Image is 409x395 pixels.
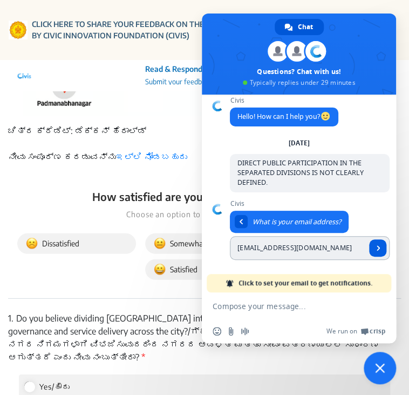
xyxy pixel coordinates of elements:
[326,327,385,336] a: We run onCrisp
[213,292,364,319] textarea: Compose your message...
[8,313,13,324] span: 1.
[227,327,235,336] span: Send a file
[154,264,255,276] span: Satisfied
[364,352,396,384] a: Close chat
[17,233,136,254] button: Dissatisfied
[8,312,401,364] p: Do you believe dividing [GEOGRAPHIC_DATA] into five separate city corporations will improve gover...
[16,67,32,83] img: navlogo.png
[32,18,400,41] a: CLICK HERE TO SHARE YOUR FEEDBACK ON THE VIKASIT MAHARASHTRA 2047 SURVEY SUPPORTED BY CIVIC INNOV...
[8,137,401,163] div: ನೀವು ಸಂಪೂರ್ಣ ಕರಡುವನ್ನು
[39,382,70,391] span: Yes/ಹೌದು
[370,327,385,336] span: Crisp
[289,140,310,146] div: [DATE]
[145,233,264,254] button: Somewhat Dissatisfied
[241,327,249,336] span: Audio message
[8,124,401,137] figcaption: ಚಿತ್ರ ಕ್ರೆಡಿಟ್: ಡೆಕ್ಕನ್ ಹೆರಾಲ್ಡ್
[237,112,331,121] span: Hello! How can I help you?
[145,259,264,280] button: Satisfied
[230,97,338,104] span: Civis
[213,327,221,336] span: Insert an emoji
[9,21,28,39] img: Gom Logo
[26,238,38,250] img: dissatisfied.svg
[116,151,187,162] a: ಇಲ್ಲಿ ನೋಡಬಹುದು
[145,77,213,88] p: Submit your feedback
[238,274,372,292] span: Click to set your email to get notifications.
[326,327,357,336] span: We run on
[154,238,255,250] span: Somewhat Dissatisfied
[8,209,401,220] p: Choose an option to submit your feedback
[253,217,341,226] span: What is your email address?
[237,158,364,187] span: DIRECT PUBLIC PARTICIPATION IN THE SEPARATED DIVISIONS IS NOT CLEARLY DEFINED.
[26,238,127,250] span: Dissatisfied
[230,200,390,207] span: Civis
[275,19,324,35] a: Chat
[369,239,386,257] a: Send
[8,189,401,204] p: How satisfied are you with this Consultation
[154,238,166,250] img: somewhat_dissatisfied.svg
[24,381,34,391] input: Yes/ಹೌದು
[154,264,166,276] img: satisfied.svg
[230,236,366,260] input: Enter your email address...
[298,19,313,35] span: Chat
